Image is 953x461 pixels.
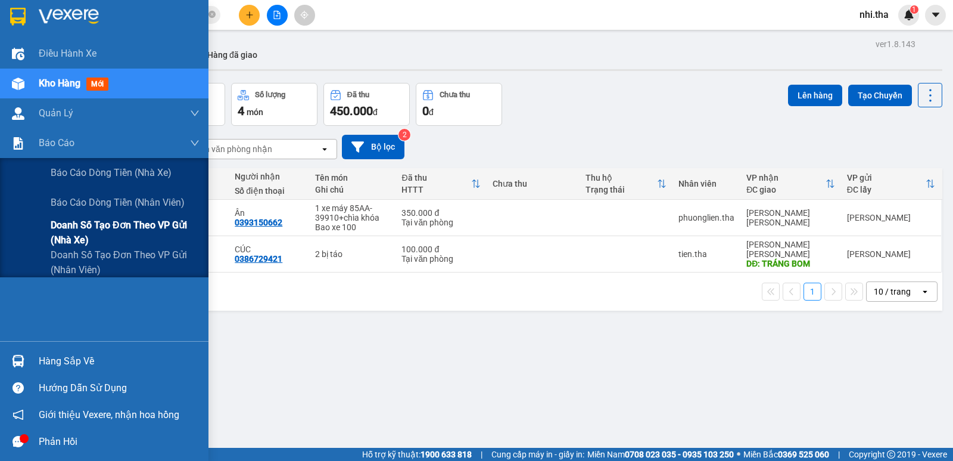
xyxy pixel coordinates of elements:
[910,5,918,14] sup: 1
[208,11,216,18] span: close-circle
[13,436,24,447] span: message
[847,185,926,194] div: ĐC lấy
[315,222,390,232] div: Bao xe 100
[315,173,390,182] div: Tên món
[12,78,24,90] img: warehouse-icon
[342,135,404,159] button: Bộ lọc
[678,179,734,188] div: Nhân viên
[440,91,470,99] div: Chưa thu
[86,78,108,91] span: mới
[247,107,263,117] span: món
[746,185,825,194] div: ĐC giao
[235,254,282,264] div: 0386729421
[245,11,254,19] span: plus
[190,109,200,118] span: down
[51,195,185,210] span: Báo cáo dòng tiền (nhân viên)
[39,407,179,422] span: Giới thiệu Vexere, nhận hoa hồng
[740,168,840,200] th: Toggle SortBy
[39,433,200,451] div: Phản hồi
[912,5,916,14] span: 1
[239,5,260,26] button: plus
[395,168,486,200] th: Toggle SortBy
[401,218,480,227] div: Tại văn phòng
[51,165,172,180] span: Báo cáo dòng tiền (nhà xe)
[625,450,734,459] strong: 0708 023 035 - 0935 103 250
[429,107,434,117] span: đ
[238,104,244,118] span: 4
[422,104,429,118] span: 0
[876,38,915,51] div: ver 1.8.143
[904,10,914,20] img: icon-new-feature
[920,287,930,296] svg: open
[235,208,303,218] div: Ân
[12,107,24,120] img: warehouse-icon
[585,173,657,182] div: Thu hộ
[330,104,373,118] span: 450.000
[10,8,26,26] img: logo-vxr
[208,10,216,21] span: close-circle
[746,240,834,259] div: [PERSON_NAME] [PERSON_NAME]
[190,138,200,148] span: down
[401,173,471,182] div: Đã thu
[847,173,926,182] div: VP gửi
[235,172,303,181] div: Người nhận
[39,352,200,370] div: Hàng sắp về
[39,106,73,120] span: Quản Lý
[587,448,734,461] span: Miền Nam
[235,186,303,196] div: Số điện thoại
[743,448,829,461] span: Miền Bắc
[887,450,895,459] span: copyright
[273,11,281,19] span: file-add
[788,85,842,106] button: Lên hàng
[12,137,24,150] img: solution-icon
[13,409,24,420] span: notification
[190,143,272,155] div: Chọn văn phòng nhận
[39,46,96,61] span: Điều hành xe
[235,218,282,227] div: 0393150662
[481,448,482,461] span: |
[12,355,24,367] img: warehouse-icon
[235,245,303,254] div: CÚC
[841,168,941,200] th: Toggle SortBy
[401,185,471,194] div: HTTT
[267,5,288,26] button: file-add
[847,249,935,259] div: [PERSON_NAME]
[300,11,309,19] span: aim
[678,213,734,222] div: phuonglien.tha
[421,450,472,459] strong: 1900 633 818
[746,173,825,182] div: VP nhận
[401,254,480,264] div: Tại văn phòng
[746,259,834,268] div: DĐ: TRÁNG BOM
[13,382,24,394] span: question-circle
[850,7,898,22] span: nhi.tha
[231,83,317,126] button: Số lượng4món
[925,5,946,26] button: caret-down
[678,249,734,259] div: tien.tha
[848,85,912,106] button: Tạo Chuyến
[874,286,911,298] div: 10 / trang
[493,179,574,188] div: Chưa thu
[315,203,390,222] div: 1 xe máy 85AA-39910+chìa khóa
[39,135,74,150] span: Báo cáo
[39,78,80,89] span: Kho hàng
[347,91,369,99] div: Đã thu
[778,450,829,459] strong: 0369 525 060
[838,448,840,461] span: |
[930,10,941,20] span: caret-down
[847,213,935,222] div: [PERSON_NAME]
[320,144,329,154] svg: open
[746,208,834,227] div: [PERSON_NAME] [PERSON_NAME]
[737,452,740,457] span: ⚪️
[401,208,480,218] div: 350.000 đ
[362,448,472,461] span: Hỗ trợ kỹ thuật:
[255,91,285,99] div: Số lượng
[323,83,410,126] button: Đã thu450.000đ
[198,41,267,69] button: Hàng đã giao
[12,48,24,60] img: warehouse-icon
[315,185,390,194] div: Ghi chú
[315,249,390,259] div: 2 bị táo
[373,107,378,117] span: đ
[585,185,657,194] div: Trạng thái
[401,245,480,254] div: 100.000 đ
[51,218,200,247] span: Doanh số tạo đơn theo VP gửi (nhà xe)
